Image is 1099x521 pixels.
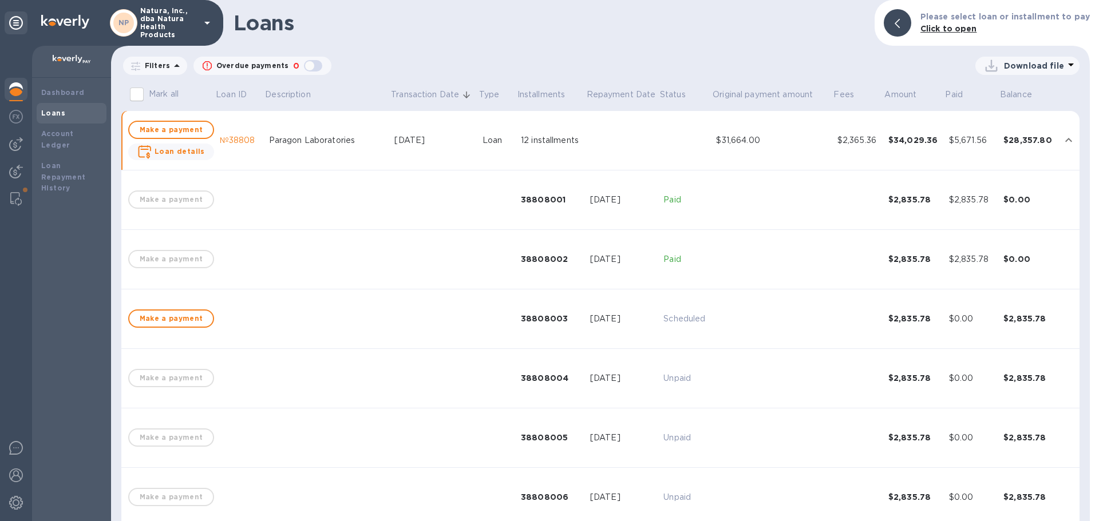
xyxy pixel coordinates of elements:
[521,432,581,443] div: 38808005
[140,7,197,39] p: Natura, Inc., dba Natura Health Products
[833,89,854,101] p: Fees
[1003,372,1054,384] div: $2,835.78
[1003,313,1054,324] div: $2,835.78
[949,372,994,384] div: $0.00
[128,121,214,139] button: Make a payment
[949,491,994,503] div: $0.00
[713,89,828,101] span: Original payment amount
[949,134,994,146] div: $5,671.56
[888,194,940,205] div: $2,835.78
[663,432,707,444] p: Unpaid
[713,89,813,101] p: Original payment amount
[1003,194,1054,205] div: $0.00
[663,372,707,384] p: Unpaid
[590,194,654,206] div: [DATE]
[139,312,204,325] span: Make a payment
[216,89,247,101] p: Loan ID
[118,18,129,27] b: NP
[663,491,707,503] p: Unpaid
[587,89,656,101] p: Repayment Date
[660,89,686,101] p: Status
[41,88,85,97] b: Dashboard
[888,491,940,503] div: $2,835.78
[949,432,994,444] div: $0.00
[920,12,1090,21] b: Please select loan or installment to pay
[41,109,65,117] b: Loans
[155,147,205,156] b: Loan details
[521,194,581,205] div: 38808001
[837,134,879,146] div: $2,365.36
[517,89,580,101] span: Installments
[9,110,23,124] img: Foreign exchange
[1003,253,1054,265] div: $0.00
[663,194,707,206] p: Paid
[479,89,515,101] span: Type
[888,432,940,443] div: $2,835.78
[1000,89,1047,101] span: Balance
[945,89,963,101] p: Paid
[590,491,654,503] div: [DATE]
[884,89,916,101] p: Amount
[293,60,299,72] p: 0
[41,15,89,29] img: Logo
[1060,132,1077,149] button: expand row
[833,89,869,101] span: Fees
[220,134,260,146] div: №38808
[483,134,512,146] div: Loan
[945,89,978,101] span: Paid
[888,313,940,324] div: $2,835.78
[521,491,581,503] div: 38808006
[41,161,86,193] b: Loan Repayment History
[394,134,473,146] div: [DATE]
[265,89,310,101] p: Description
[888,253,940,265] div: $2,835.78
[139,123,204,137] span: Make a payment
[1004,60,1064,71] p: Download file
[234,11,865,35] h1: Loans
[216,89,262,101] span: Loan ID
[920,24,977,33] b: Click to open
[888,134,940,146] div: $34,029.36
[949,313,994,325] div: $0.00
[128,309,214,328] button: Make a payment
[949,194,994,206] div: $2,835.78
[590,432,654,444] div: [DATE]
[1003,491,1054,503] div: $2,835.78
[265,89,325,101] span: Description
[521,313,581,324] div: 38808003
[391,89,474,101] span: Transaction Date
[949,253,994,265] div: $2,835.78
[521,372,581,384] div: 38808004
[663,253,707,265] p: Paid
[884,89,931,101] span: Amount
[1003,432,1054,443] div: $2,835.78
[1000,89,1032,101] p: Balance
[193,57,331,75] button: Overdue payments0
[663,313,707,325] p: Scheduled
[269,134,386,146] div: Paragon Laboratories
[590,313,654,325] div: [DATE]
[517,89,566,101] p: Installments
[128,144,214,160] button: Loan details
[590,372,654,384] div: [DATE]
[216,61,288,71] p: Overdue payments
[1003,134,1054,146] div: $28,357.80
[888,372,940,384] div: $2,835.78
[5,11,27,34] div: Unpin categories
[716,134,828,146] div: $31,664.00
[479,89,500,101] p: Type
[521,253,581,265] div: 38808002
[391,89,459,101] p: Transaction Date
[41,129,74,149] b: Account Ledger
[149,88,179,100] p: Mark all
[140,61,170,70] p: Filters
[590,253,654,265] div: [DATE]
[521,134,581,146] div: 12 installments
